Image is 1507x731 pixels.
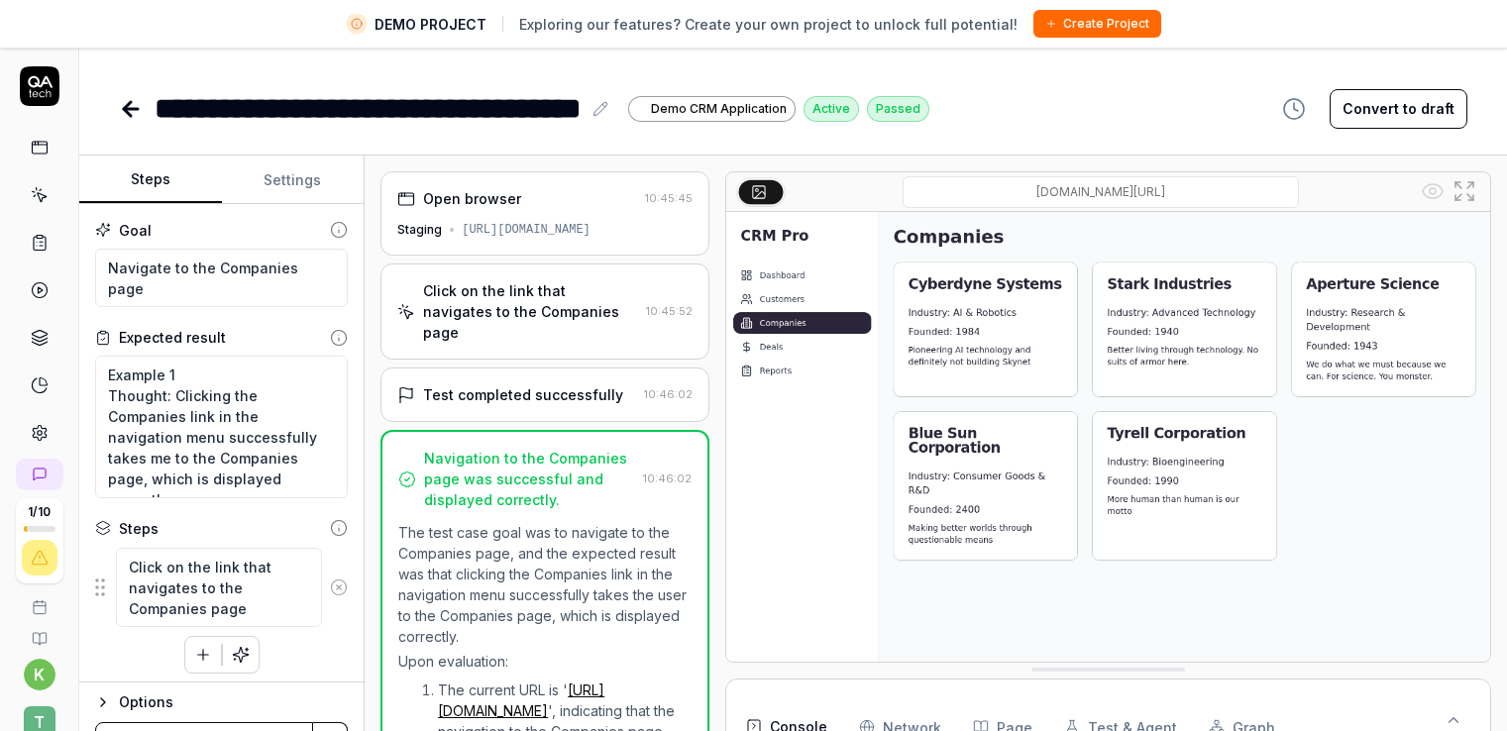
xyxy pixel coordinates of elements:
[1449,175,1480,207] button: Open in full screen
[643,471,692,485] time: 10:46:02
[95,690,348,714] button: Options
[651,100,787,118] span: Demo CRM Application
[519,14,1018,35] span: Exploring our features? Create your own project to unlock full potential!
[867,96,929,122] div: Passed
[628,95,796,122] a: Demo CRM Application
[119,327,226,348] div: Expected result
[804,96,859,122] div: Active
[119,518,159,539] div: Steps
[79,157,222,204] button: Steps
[8,583,70,615] a: Book a call with us
[645,191,693,205] time: 10:45:45
[726,212,1490,689] img: Screenshot
[398,522,691,647] p: The test case goal was to navigate to the Companies page, and the expected result was that clicki...
[644,387,693,401] time: 10:46:02
[423,384,623,405] div: Test completed successfully
[119,690,348,714] div: Options
[322,568,355,607] button: Remove step
[119,220,152,241] div: Goal
[1417,175,1449,207] button: Show all interative elements
[397,221,442,239] div: Staging
[222,157,365,204] button: Settings
[24,659,55,690] button: k
[28,506,51,518] span: 1 / 10
[8,615,70,647] a: Documentation
[424,448,634,510] div: Navigation to the Companies page was successful and displayed correctly.
[1270,89,1318,129] button: View version history
[423,188,521,209] div: Open browser
[375,14,486,35] span: DEMO PROJECT
[423,280,637,343] div: Click on the link that navigates to the Companies page
[462,221,591,239] div: [URL][DOMAIN_NAME]
[1330,89,1467,129] button: Convert to draft
[398,651,691,672] p: Upon evaluation:
[646,304,693,318] time: 10:45:52
[95,547,348,629] div: Suggestions
[1033,10,1161,38] button: Create Project
[16,459,63,490] a: New conversation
